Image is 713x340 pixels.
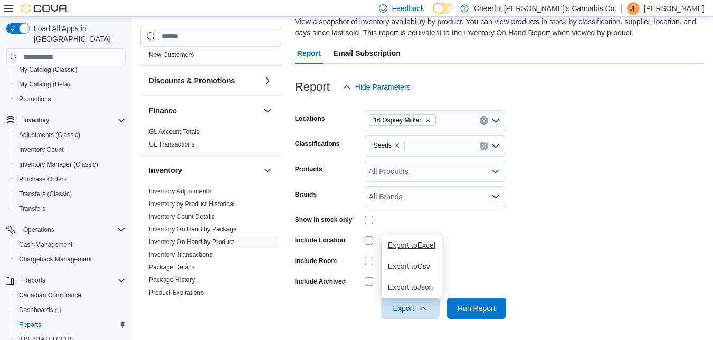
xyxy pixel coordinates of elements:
span: Export to Csv [388,262,435,270]
button: Open list of options [491,142,500,150]
a: Inventory On Hand by Package [149,226,237,233]
button: Chargeback Management [11,252,130,267]
label: Show in stock only [295,216,353,224]
span: My Catalog (Beta) [15,78,126,91]
p: [PERSON_NAME] [644,2,705,15]
p: | [621,2,623,15]
span: Run Report [458,303,496,314]
button: Hide Parameters [338,76,415,98]
input: Dark Mode [433,3,455,14]
span: Load All Apps in [GEOGRAPHIC_DATA] [30,23,126,44]
span: Cash Management [19,240,72,249]
span: Inventory Transactions [149,250,213,259]
span: Adjustments (Classic) [19,131,80,139]
span: Purchase Orders [149,301,197,309]
span: Product Expirations [149,288,204,297]
button: Remove Seeds from selection in this group [394,142,400,149]
span: My Catalog (Beta) [19,80,70,89]
span: Inventory Count Details [149,212,215,221]
a: GL Transactions [149,141,195,148]
button: Transfers [11,201,130,216]
a: GL Account Totals [149,128,199,135]
button: Adjustments (Classic) [11,128,130,142]
button: Canadian Compliance [11,288,130,303]
button: Run Report [447,298,506,319]
span: Export to Excel [388,241,435,249]
a: Product Expirations [149,289,204,296]
span: Chargeback Management [19,255,92,264]
label: Include Room [295,257,337,265]
label: Classifications [295,140,340,148]
span: Adjustments (Classic) [15,129,126,141]
span: Dashboards [15,304,126,316]
a: Inventory Count Details [149,213,215,220]
a: Dashboards [11,303,130,317]
span: Report [297,43,321,64]
button: Reports [19,274,50,287]
span: My Catalog (Classic) [15,63,126,76]
a: Inventory Transactions [149,251,213,258]
button: Inventory Manager (Classic) [11,157,130,172]
span: Inventory Adjustments [149,187,211,196]
a: Cash Management [15,238,77,251]
span: My Catalog (Classic) [19,65,78,74]
a: Inventory by Product Historical [149,200,235,208]
button: Clear input [480,142,488,150]
p: Cheerful [PERSON_NAME]'s Cannabis Co. [474,2,616,15]
h3: Report [295,81,330,93]
button: My Catalog (Beta) [11,77,130,92]
a: Adjustments (Classic) [15,129,84,141]
span: Feedback [392,3,424,14]
span: Promotions [19,95,51,103]
span: Inventory [19,114,126,127]
a: Package History [149,276,195,284]
span: Inventory Count [15,143,126,156]
button: Open list of options [491,167,500,176]
div: Jason Fitzpatrick [627,2,640,15]
a: Reports [15,318,45,331]
span: Inventory Count [19,145,64,154]
a: New Customers [149,51,194,59]
span: Export [387,298,433,319]
span: Purchase Orders [15,173,126,186]
a: My Catalog (Beta) [15,78,74,91]
span: Transfers [19,205,45,213]
span: Export to Json [388,283,435,292]
span: Seeds [374,140,392,151]
label: Products [295,165,322,173]
label: Include Archived [295,277,346,286]
span: Transfers (Classic) [15,188,126,200]
span: Inventory [23,116,49,124]
span: Transfers [15,202,126,215]
span: Canadian Compliance [15,289,126,302]
a: Chargeback Management [15,253,96,266]
span: Cash Management [15,238,126,251]
button: Reports [2,273,130,288]
button: Inventory [2,113,130,128]
button: Export toExcel [382,235,442,256]
span: Inventory Manager (Classic) [19,160,98,169]
span: Hide Parameters [355,82,411,92]
button: Open list of options [491,116,500,125]
button: Reports [11,317,130,332]
span: Seeds [369,140,405,151]
button: Operations [2,222,130,237]
span: Inventory On Hand by Package [149,225,237,234]
a: My Catalog (Classic) [15,63,82,76]
span: 16 Osprey Miikan [369,114,436,126]
span: Chargeback Management [15,253,126,266]
a: Package Details [149,264,195,271]
button: Transfers (Classic) [11,187,130,201]
span: JF [630,2,636,15]
button: Promotions [11,92,130,106]
a: Promotions [15,93,55,105]
span: Reports [19,320,41,329]
span: Email Subscription [334,43,401,64]
button: Inventory [19,114,53,127]
button: Remove 16 Osprey Miikan from selection in this group [425,117,431,123]
button: Export toCsv [382,256,442,277]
